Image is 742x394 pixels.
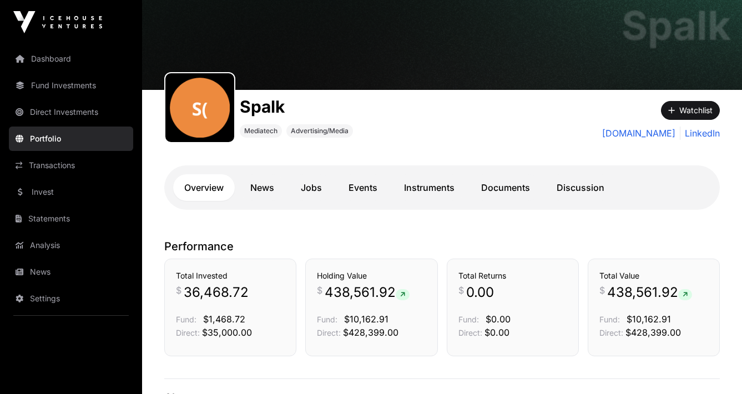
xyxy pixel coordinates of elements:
span: $0.00 [484,327,509,338]
nav: Tabs [173,174,711,201]
span: $428,399.00 [343,327,398,338]
span: Advertising/Media [291,127,349,135]
span: Fund: [176,315,196,324]
span: $428,399.00 [625,327,681,338]
span: Direct: [176,328,200,337]
button: Watchlist [661,101,720,120]
span: $10,162.91 [627,314,671,325]
a: Settings [9,286,133,311]
a: Events [337,174,388,201]
span: $1,468.72 [203,314,245,325]
a: Direct Investments [9,100,133,124]
a: Analysis [9,233,133,257]
span: $ [599,284,605,297]
span: Fund: [458,315,479,324]
span: 438,561.92 [607,284,692,301]
span: Fund: [317,315,337,324]
a: Discussion [546,174,615,201]
span: 0.00 [466,284,494,301]
h3: Holding Value [317,270,426,281]
img: Icehouse Ventures Logo [13,11,102,33]
span: Direct: [599,328,623,337]
h3: Total Value [599,270,708,281]
h3: Total Invested [176,270,285,281]
a: Dashboard [9,47,133,71]
h1: Spalk [622,6,731,46]
a: Fund Investments [9,73,133,98]
a: LinkedIn [680,127,720,140]
span: Fund: [599,315,620,324]
a: Documents [470,174,541,201]
span: $ [176,284,181,297]
span: Mediatech [244,127,277,135]
a: Invest [9,180,133,204]
span: Direct: [458,328,482,337]
a: Jobs [290,174,333,201]
span: $10,162.91 [344,314,388,325]
span: $35,000.00 [202,327,252,338]
h1: Spalk [240,97,353,117]
a: [DOMAIN_NAME] [602,127,675,140]
a: Transactions [9,153,133,178]
span: $0.00 [486,314,511,325]
iframe: Chat Widget [687,341,742,394]
h3: Total Returns [458,270,567,281]
a: Portfolio [9,127,133,151]
a: Instruments [393,174,466,201]
a: News [239,174,285,201]
a: Overview [173,174,235,201]
span: $ [458,284,464,297]
a: Statements [9,206,133,231]
span: Direct: [317,328,341,337]
span: 36,468.72 [184,284,249,301]
a: News [9,260,133,284]
span: $ [317,284,322,297]
span: 438,561.92 [325,284,410,301]
p: Performance [164,239,720,254]
img: spalk-fif96.png [170,78,230,138]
